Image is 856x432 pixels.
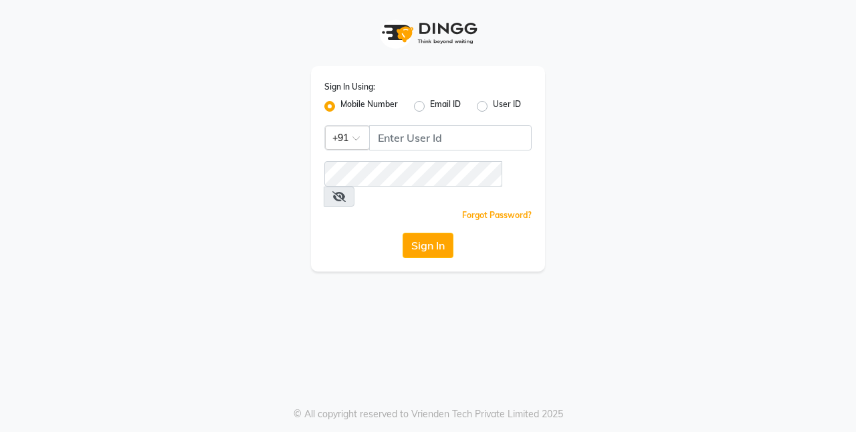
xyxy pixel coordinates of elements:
input: Username [324,161,502,187]
a: Forgot Password? [462,210,532,220]
label: Sign In Using: [324,81,375,93]
input: Username [369,125,532,150]
button: Sign In [403,233,453,258]
img: logo1.svg [374,13,481,53]
label: Mobile Number [340,98,398,114]
label: Email ID [430,98,461,114]
label: User ID [493,98,521,114]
